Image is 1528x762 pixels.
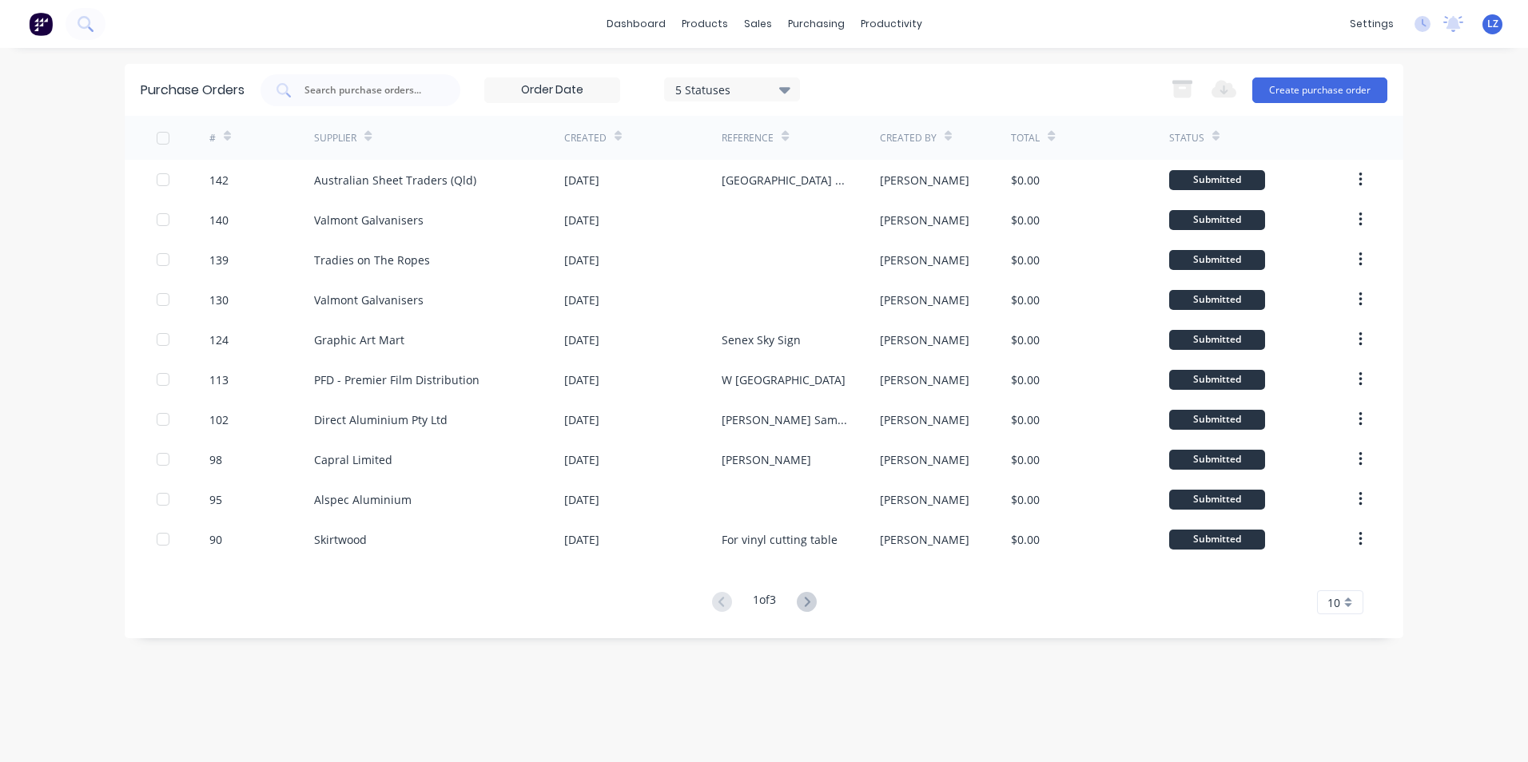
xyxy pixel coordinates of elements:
span: 10 [1327,594,1340,611]
div: $0.00 [1011,212,1040,228]
div: Submitted [1169,370,1265,390]
div: [DATE] [564,292,599,308]
a: dashboard [599,12,674,36]
div: 139 [209,252,229,268]
div: Valmont Galvanisers [314,212,424,228]
div: For vinyl cutting table [722,531,838,548]
div: [PERSON_NAME] [722,451,811,468]
div: $0.00 [1011,371,1040,388]
div: 130 [209,292,229,308]
div: Valmont Galvanisers [314,292,424,308]
div: [DATE] [564,531,599,548]
div: PFD - Premier Film Distribution [314,371,479,388]
div: [DATE] [564,491,599,508]
div: products [674,12,736,36]
div: [DATE] [564,331,599,348]
div: Purchase Orders [141,81,245,100]
div: settings [1342,12,1402,36]
div: [PERSON_NAME] [880,371,969,388]
div: Submitted [1169,410,1265,430]
div: [PERSON_NAME] [880,252,969,268]
div: Skirtwood [314,531,367,548]
div: [PERSON_NAME] [880,172,969,189]
div: [DATE] [564,212,599,228]
div: 102 [209,411,229,428]
div: Submitted [1169,210,1265,230]
div: [PERSON_NAME] [880,451,969,468]
div: Submitted [1169,290,1265,310]
div: W [GEOGRAPHIC_DATA] [722,371,846,388]
div: $0.00 [1011,292,1040,308]
input: Order Date [485,78,619,102]
div: $0.00 [1011,172,1040,189]
div: 142 [209,172,229,189]
div: [PERSON_NAME] [880,411,969,428]
div: Direct Aluminium Pty Ltd [314,411,448,428]
div: [PERSON_NAME] Samples [722,411,847,428]
div: $0.00 [1011,331,1040,348]
div: [PERSON_NAME] [880,491,969,508]
div: [PERSON_NAME] [880,292,969,308]
div: [GEOGRAPHIC_DATA] and stock [722,172,847,189]
div: Status [1169,131,1204,145]
div: Tradies on The Ropes [314,252,430,268]
span: LZ [1487,17,1498,31]
img: Factory [29,12,53,36]
div: $0.00 [1011,252,1040,268]
div: $0.00 [1011,531,1040,548]
div: Submitted [1169,250,1265,270]
div: Created By [880,131,937,145]
div: [DATE] [564,411,599,428]
div: $0.00 [1011,491,1040,508]
div: Senex Sky Sign [722,331,801,348]
div: Alspec Aluminium [314,491,412,508]
div: Submitted [1169,170,1265,190]
div: 98 [209,451,222,468]
div: $0.00 [1011,411,1040,428]
div: 1 of 3 [753,591,776,614]
div: Australian Sheet Traders (Qld) [314,172,476,189]
div: Capral Limited [314,451,392,468]
div: Submitted [1169,490,1265,510]
div: $0.00 [1011,451,1040,468]
div: [PERSON_NAME] [880,212,969,228]
div: purchasing [780,12,853,36]
div: [DATE] [564,252,599,268]
button: Create purchase order [1252,77,1387,103]
div: Reference [722,131,774,145]
div: [DATE] [564,172,599,189]
div: [DATE] [564,371,599,388]
div: [PERSON_NAME] [880,331,969,348]
div: 5 Statuses [675,81,790,97]
div: 113 [209,371,229,388]
div: Created [564,131,607,145]
div: # [209,131,216,145]
div: 140 [209,212,229,228]
div: productivity [853,12,930,36]
div: 124 [209,331,229,348]
div: Submitted [1169,530,1265,550]
div: 90 [209,531,222,548]
div: [PERSON_NAME] [880,531,969,548]
div: sales [736,12,780,36]
div: Submitted [1169,450,1265,470]
div: Supplier [314,131,356,145]
div: Graphic Art Mart [314,331,404,348]
input: Search purchase orders... [303,82,436,98]
div: Total [1011,131,1040,145]
div: 95 [209,491,222,508]
div: [DATE] [564,451,599,468]
div: Submitted [1169,330,1265,350]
